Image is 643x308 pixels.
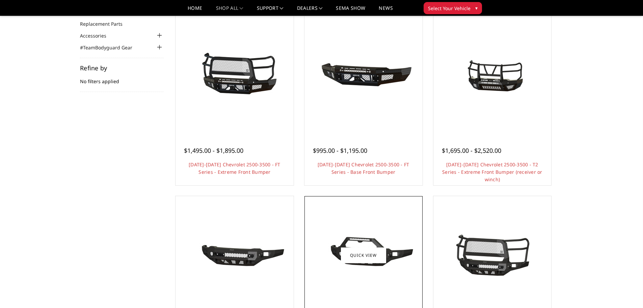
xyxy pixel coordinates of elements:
[80,44,141,51] a: #TeamBodyguard Gear
[424,2,482,14] button: Select Your Vehicle
[80,20,131,27] a: Replacement Parts
[80,65,164,92] div: No filters applied
[181,230,289,281] img: 2024-2025 Chevrolet 2500-3500 - Freedom Series - Base Front Bumper (non-winch)
[257,6,284,16] a: Support
[442,146,501,155] span: $1,695.00 - $2,520.00
[184,146,243,155] span: $1,495.00 - $1,895.00
[216,6,243,16] a: shop all
[341,247,386,263] a: Quick view
[336,6,365,16] a: SEMA Show
[438,230,546,281] img: 2024-2025 Chevrolet 2500-3500 - Freedom Series - Extreme Front Bumper
[189,161,280,175] a: [DATE]-[DATE] Chevrolet 2500-3500 - FT Series - Extreme Front Bumper
[379,6,393,16] a: News
[188,6,202,16] a: Home
[428,5,471,12] span: Select Your Vehicle
[80,65,164,71] h5: Refine by
[475,4,478,11] span: ▾
[177,17,292,132] a: 2024-2026 Chevrolet 2500-3500 - FT Series - Extreme Front Bumper 2024-2026 Chevrolet 2500-3500 - ...
[310,230,418,281] img: 2024-2025 Chevrolet 2500-3500 - Freedom Series - Sport Front Bumper (non-winch)
[306,17,421,132] a: 2024-2025 Chevrolet 2500-3500 - FT Series - Base Front Bumper 2024-2025 Chevrolet 2500-3500 - FT ...
[318,161,409,175] a: [DATE]-[DATE] Chevrolet 2500-3500 - FT Series - Base Front Bumper
[435,17,550,132] a: 2024-2026 Chevrolet 2500-3500 - T2 Series - Extreme Front Bumper (receiver or winch) 2024-2026 Ch...
[80,32,115,39] a: Accessories
[297,6,323,16] a: Dealers
[442,161,542,183] a: [DATE]-[DATE] Chevrolet 2500-3500 - T2 Series - Extreme Front Bumper (receiver or winch)
[313,146,367,155] span: $995.00 - $1,195.00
